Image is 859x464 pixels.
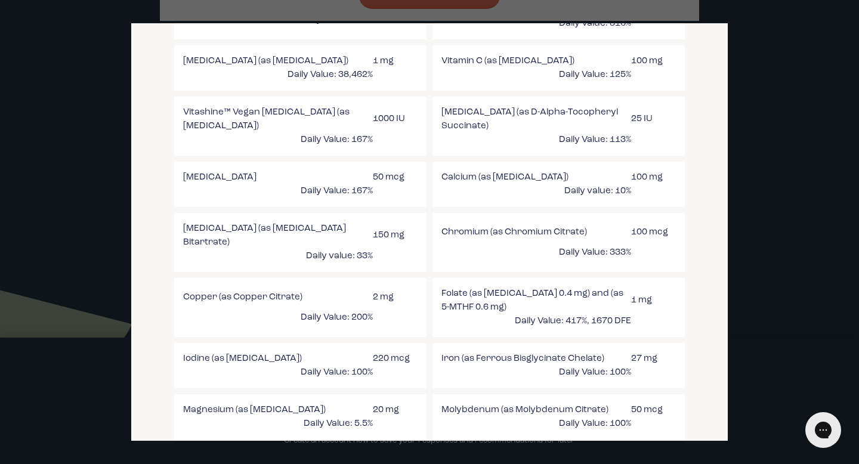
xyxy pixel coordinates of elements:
[441,171,631,184] span: Calcium (as [MEDICAL_DATA])
[183,184,373,198] span: Daily Value: 167%
[183,133,373,147] span: Daily Value: 167%
[441,287,631,314] span: Folate (as [MEDICAL_DATA] 0.4 mg) and (as 5-MTHF 0.6 mg)
[183,352,373,366] span: Iodine (as [MEDICAL_DATA])
[441,403,631,417] span: Molybdenum (as Molybdenum Citrate)
[631,352,676,366] span: 27 mg
[441,366,631,379] span: Daily Value: 100%
[631,293,676,307] span: 1 mg
[183,366,373,379] span: Daily Value: 100%
[183,249,373,263] span: Daily value: 33%
[631,112,676,126] span: 25 IU
[373,171,418,184] span: 50 mcg
[631,171,676,184] span: 100 mg
[373,352,418,366] span: 220 mcg
[373,290,418,304] span: 2 mg
[183,290,373,304] span: Copper (as Copper Citrate)
[441,17,631,30] span: Daily Value: 316%
[441,314,631,328] span: Daily Value: 417%, 1670 DFE
[183,222,373,249] span: [MEDICAL_DATA] (as [MEDICAL_DATA] Bitartrate)
[373,112,418,126] span: 1000 IU
[441,184,631,198] span: Daily value: 10%
[183,311,373,324] span: Daily Value: 200%
[441,133,631,147] span: Daily Value: 113%
[183,171,373,184] span: [MEDICAL_DATA]
[183,417,373,431] span: Daily Value: 5.5%
[441,68,631,82] span: Daily Value: 125%
[183,106,373,133] span: Vitashine™ Vegan [MEDICAL_DATA] (as [MEDICAL_DATA])
[631,54,676,68] span: 100 mg
[441,106,631,133] span: [MEDICAL_DATA] (as D-Alpha-Tocopheryl Succinate)
[441,417,631,431] span: Daily Value: 100%
[373,403,418,417] span: 20 mg
[441,246,631,259] span: Daily Value: 333%
[183,68,373,82] span: Daily Value: 38,462%
[183,54,373,68] span: [MEDICAL_DATA] (as [MEDICAL_DATA])
[183,403,373,417] span: Magnesium (as [MEDICAL_DATA])
[631,225,676,239] span: 100 mcg
[441,352,631,366] span: Iron (as Ferrous Bisglycinate Chelate)
[441,225,631,239] span: Chromium (as Chromium Citrate)
[373,228,418,242] span: 150 mg
[799,408,847,452] iframe: Gorgias live chat messenger
[441,54,631,68] span: Vitamin C (as [MEDICAL_DATA])
[631,403,676,417] span: 50 mcg
[373,54,418,68] span: 1 mg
